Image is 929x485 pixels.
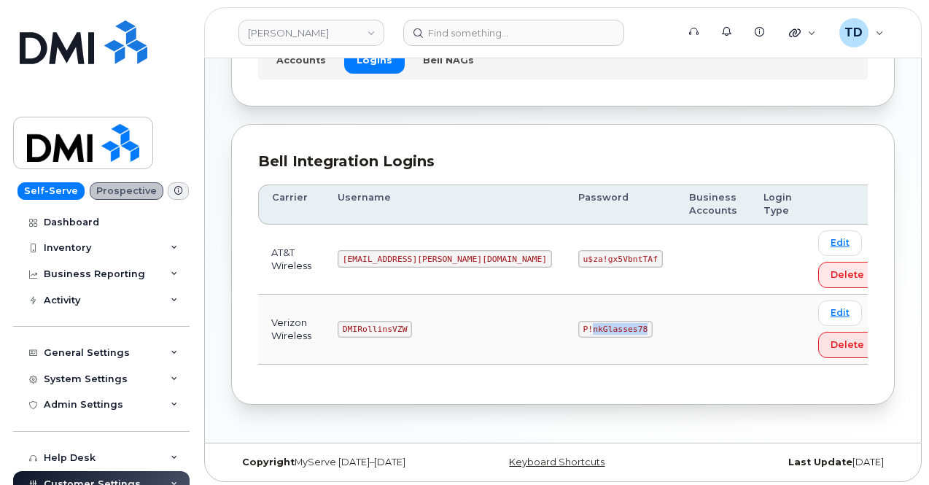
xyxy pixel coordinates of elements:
[258,225,324,295] td: AT&T Wireless
[818,300,862,326] a: Edit
[338,321,412,338] code: DMIRollinsVZW
[258,151,868,172] div: Bell Integration Logins
[238,20,384,46] a: Rollins
[831,338,864,352] span: Delete
[338,250,552,268] code: [EMAIL_ADDRESS][PERSON_NAME][DOMAIN_NAME]
[578,321,653,338] code: P!nkGlasses78
[344,47,405,73] a: Logins
[258,185,324,225] th: Carrier
[264,47,338,73] a: Accounts
[258,295,324,365] td: Verizon Wireless
[818,332,876,358] button: Delete
[578,250,663,268] code: u$za!gx5VbntTAf
[509,457,605,467] a: Keyboard Shortcuts
[788,457,852,467] strong: Last Update
[779,18,826,47] div: Quicklinks
[818,230,862,256] a: Edit
[565,185,676,225] th: Password
[750,185,805,225] th: Login Type
[818,262,876,288] button: Delete
[831,268,864,282] span: Delete
[411,47,486,73] a: Bell NAGs
[231,457,452,468] div: MyServe [DATE]–[DATE]
[324,185,565,225] th: Username
[242,457,295,467] strong: Copyright
[403,20,624,46] input: Find something...
[676,185,750,225] th: Business Accounts
[674,457,895,468] div: [DATE]
[829,18,894,47] div: Tauriq Dixon
[844,24,863,42] span: TD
